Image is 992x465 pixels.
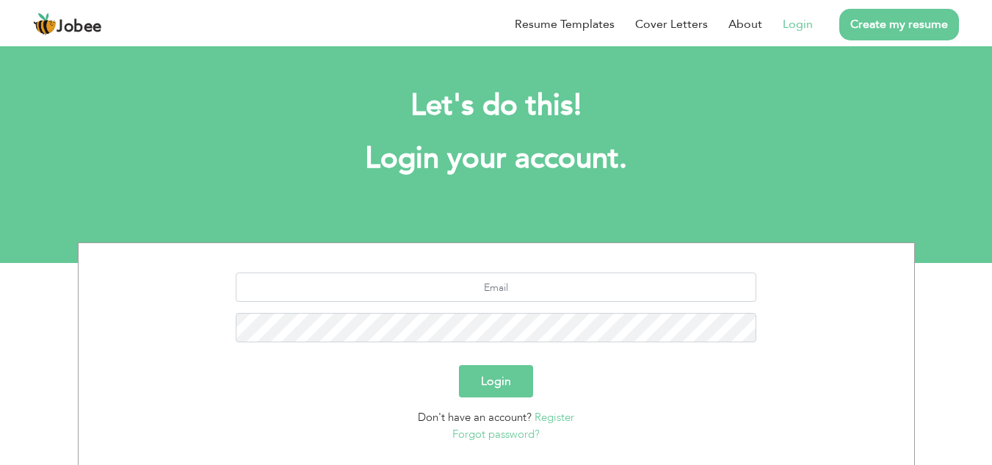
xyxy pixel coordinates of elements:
h1: Login your account. [100,140,893,178]
a: Resume Templates [515,15,615,33]
a: Forgot password? [452,427,540,441]
span: Jobee [57,19,102,35]
img: jobee.io [33,12,57,36]
button: Login [459,365,533,397]
input: Email [236,273,756,302]
span: Don't have an account? [418,410,532,425]
a: Login [783,15,813,33]
h2: Let's do this! [100,87,893,125]
a: Create my resume [839,9,959,40]
a: Register [535,410,574,425]
a: Jobee [33,12,102,36]
a: About [728,15,762,33]
a: Cover Letters [635,15,708,33]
